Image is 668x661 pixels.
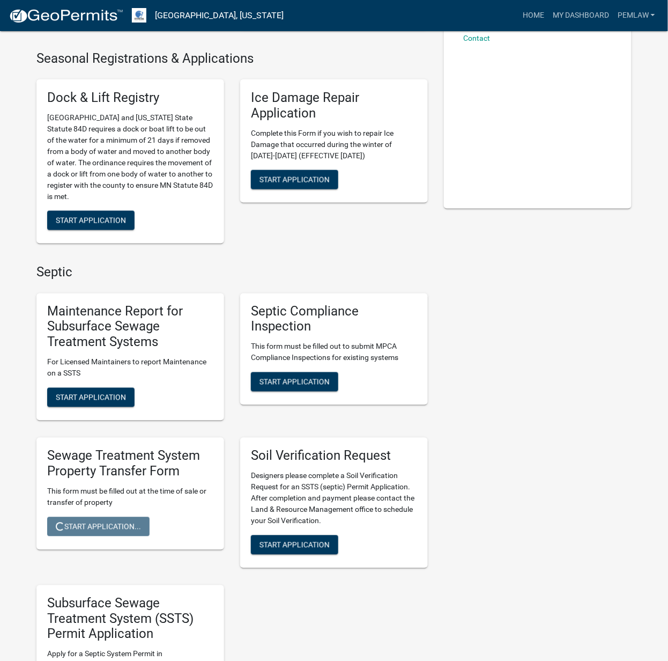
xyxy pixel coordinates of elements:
h5: Soil Verification Request [251,449,417,464]
a: Pemlaw [613,5,659,26]
h4: Septic [36,265,428,281]
h5: Sewage Treatment System Property Transfer Form [47,449,213,480]
button: Start Application [47,211,135,230]
a: Home [518,5,548,26]
span: Start Application [259,378,330,386]
h4: Seasonal Registrations & Applications [36,51,428,67]
h5: Subsurface Sewage Treatment System (SSTS) Permit Application [47,596,213,642]
h5: Dock & Lift Registry [47,90,213,106]
a: Contact [463,34,490,42]
img: Otter Tail County, Minnesota [132,8,146,23]
a: My Dashboard [548,5,613,26]
span: Start Application [56,393,126,402]
h5: Ice Damage Repair Application [251,90,417,121]
button: Start Application [251,372,338,392]
a: [GEOGRAPHIC_DATA], [US_STATE] [155,6,284,25]
span: Start Application [259,175,330,183]
button: Start Application [251,535,338,555]
h5: Septic Compliance Inspection [251,304,417,335]
p: For Licensed Maintainers to report Maintenance on a SSTS [47,357,213,379]
button: Start Application [251,170,338,189]
button: Start Application [47,388,135,407]
span: Start Application [56,216,126,224]
button: Start Application... [47,517,150,537]
p: Designers please complete a Soil Verification Request for an SSTS (septic) Permit Application. Af... [251,471,417,527]
h5: Maintenance Report for Subsurface Sewage Treatment Systems [47,304,213,350]
span: Start Application [259,540,330,549]
p: This form must be filled out to submit MPCA Compliance Inspections for existing systems [251,341,417,364]
p: [GEOGRAPHIC_DATA] and [US_STATE] State Statute 84D requires a dock or boat lift to be out of the ... [47,112,213,202]
p: Complete this Form if you wish to repair Ice Damage that occurred during the winter of [DATE]-[DA... [251,128,417,161]
span: Start Application... [56,522,141,531]
p: This form must be filled out at the time of sale or transfer of property [47,486,213,509]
